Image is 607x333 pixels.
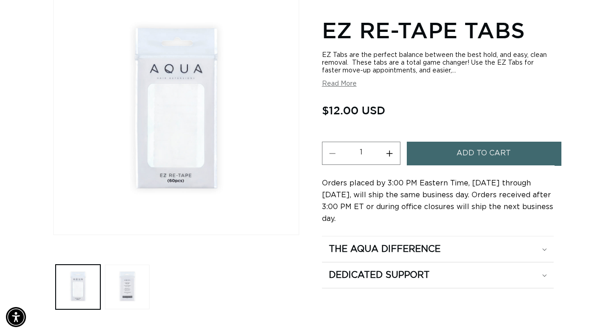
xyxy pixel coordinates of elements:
button: Load image 2 in gallery view [105,265,150,309]
summary: Dedicated Support [322,262,554,288]
span: $12.00 USD [322,102,385,119]
h2: Dedicated Support [329,269,430,281]
button: Read More [322,80,357,88]
h2: The Aqua Difference [329,243,441,255]
span: Add to cart [457,142,511,165]
div: Accessibility Menu [6,307,26,327]
span: Orders placed by 3:00 PM Eastern Time, [DATE] through [DATE], will ship the same business day. Or... [322,179,553,222]
div: EZ Tabs are the perfect balance between the best hold, and easy, clean removal. These tabs are a ... [322,51,554,75]
h1: EZ Re-Tape Tabs [322,16,554,44]
button: Load image 1 in gallery view [56,265,100,309]
summary: The Aqua Difference [322,236,554,262]
button: Add to cart [407,142,560,165]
